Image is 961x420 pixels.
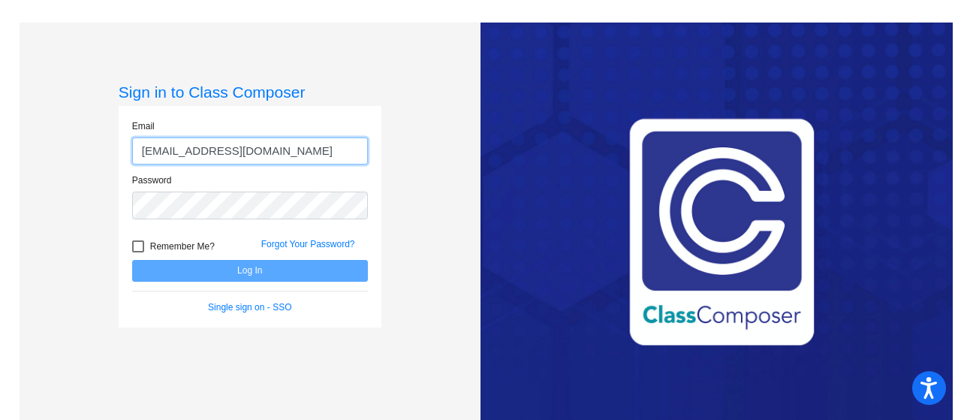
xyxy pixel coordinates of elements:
button: Log In [132,260,368,282]
a: Single sign on - SSO [208,302,291,313]
a: Forgot Your Password? [261,239,355,249]
label: Password [132,174,172,187]
span: Remember Me? [150,237,215,255]
h3: Sign in to Class Composer [119,83,381,101]
label: Email [132,119,155,133]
